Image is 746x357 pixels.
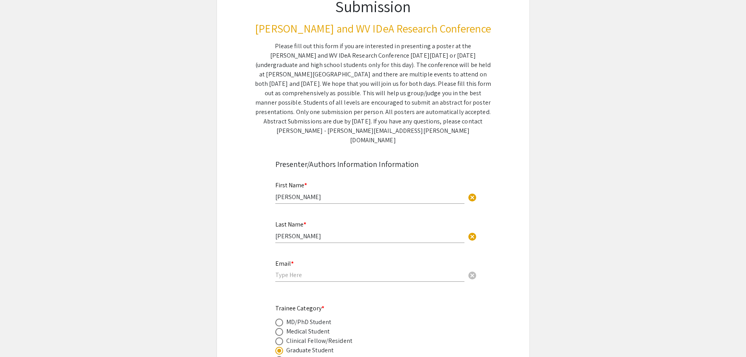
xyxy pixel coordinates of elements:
button: Clear [464,267,480,283]
div: MD/PhD Student [286,317,331,327]
input: Type Here [275,271,464,279]
div: Please fill out this form if you are interested in presenting a poster at the [PERSON_NAME] and W... [255,42,491,145]
h3: [PERSON_NAME] and WV IDeA Research Conference [255,22,491,35]
button: Clear [464,189,480,205]
button: Clear [464,228,480,244]
div: Medical Student [286,327,330,336]
mat-label: Email [275,259,294,268]
span: cancel [468,271,477,280]
span: cancel [468,232,477,241]
div: Graduate Student [286,346,334,355]
div: Clinical Fellow/Resident [286,336,352,346]
div: Presenter/Authors Information Information [275,158,471,170]
iframe: Chat [6,322,33,351]
mat-label: Last Name [275,220,306,228]
mat-label: First Name [275,181,307,189]
span: cancel [468,193,477,202]
input: Type Here [275,193,464,201]
mat-label: Trainee Category [275,304,325,312]
input: Type Here [275,232,464,240]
